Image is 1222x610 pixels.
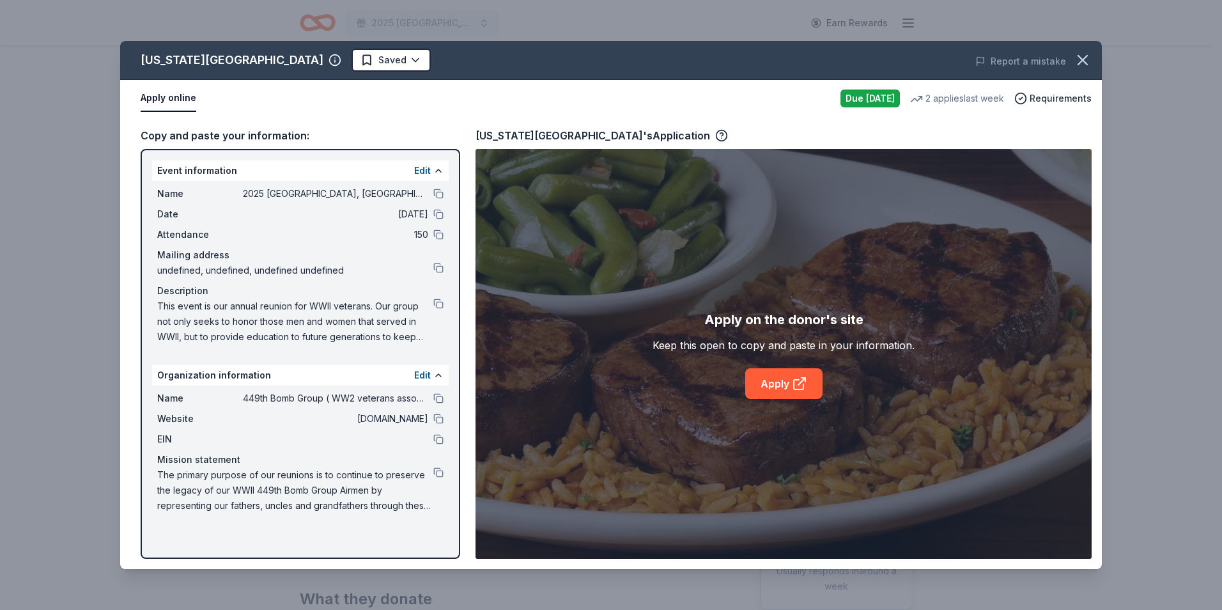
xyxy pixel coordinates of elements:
span: Name [157,391,243,406]
div: Due [DATE] [840,90,900,107]
span: [DATE] [243,207,428,222]
span: 449th Bomb Group ( WW2 veterans association) [243,391,428,406]
span: EIN [157,432,243,447]
span: [DOMAIN_NAME] [243,411,428,426]
div: 2 applies last week [910,91,1004,106]
span: The primary purpose of our reunions is to continue to preserve the legacy of our WWII 449th Bomb ... [157,467,433,513]
div: Keep this open to copy and paste in your information. [653,338,915,353]
span: 2025 [GEOGRAPHIC_DATA], [GEOGRAPHIC_DATA] 449th Bomb Group WWII Reunion [243,186,428,201]
div: Description [157,283,444,299]
div: Organization information [152,365,449,386]
div: Copy and paste your information: [141,127,460,144]
button: Apply online [141,85,196,112]
span: Name [157,186,243,201]
button: Report a mistake [975,54,1066,69]
div: Mailing address [157,247,444,263]
div: [US_STATE][GEOGRAPHIC_DATA]'s Application [476,127,728,144]
div: Mission statement [157,452,444,467]
span: Date [157,207,243,222]
button: Requirements [1014,91,1092,106]
span: This event is our annual reunion for WWII veterans. Our group not only seeks to honor those men a... [157,299,433,345]
div: [US_STATE][GEOGRAPHIC_DATA] [141,50,323,70]
button: Edit [414,368,431,383]
div: Event information [152,160,449,181]
button: Edit [414,163,431,178]
span: 150 [243,227,428,242]
button: Saved [352,49,431,72]
a: Apply [745,368,823,399]
span: Requirements [1030,91,1092,106]
span: Saved [378,52,406,68]
div: Apply on the donor's site [704,309,863,330]
span: Attendance [157,227,243,242]
span: undefined, undefined, undefined undefined [157,263,433,278]
span: Website [157,411,243,426]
